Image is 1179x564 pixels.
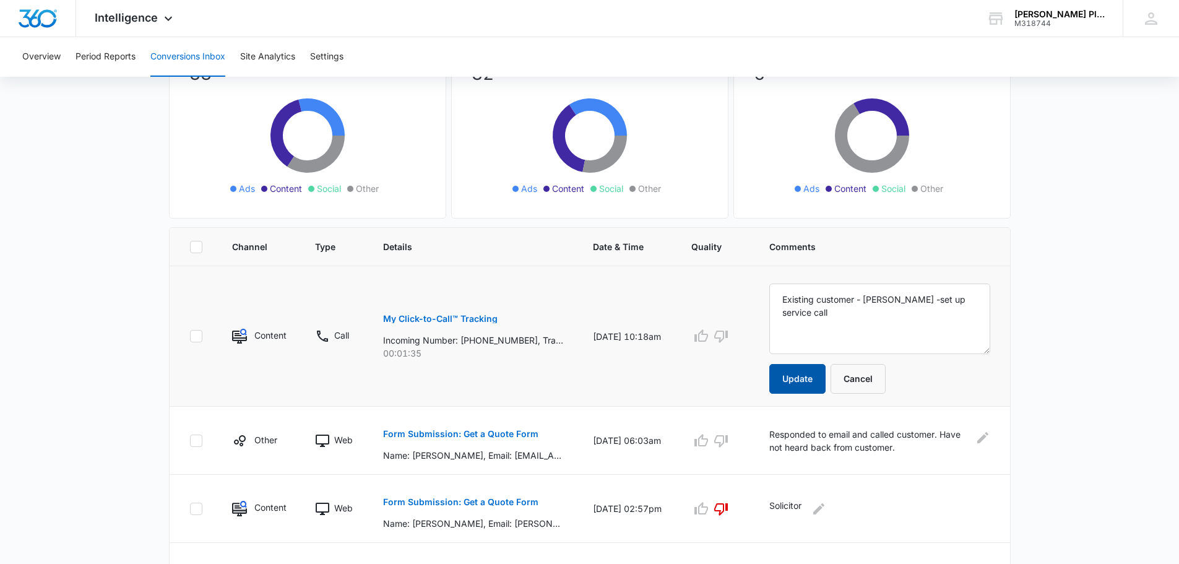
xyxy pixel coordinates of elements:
[809,499,829,519] button: Edit Comments
[22,37,61,77] button: Overview
[315,240,335,253] span: Type
[239,182,255,195] span: Ads
[638,182,661,195] span: Other
[95,11,158,24] span: Intelligence
[254,329,286,342] p: Content
[334,329,349,342] p: Call
[521,182,537,195] span: Ads
[356,182,379,195] span: Other
[578,266,676,407] td: [DATE] 10:18am
[270,182,302,195] span: Content
[1014,19,1105,28] div: account id
[769,240,972,253] span: Comments
[317,182,341,195] span: Social
[383,334,563,347] p: Incoming Number: [PHONE_NUMBER], Tracking Number: [PHONE_NUMBER], Ring To: [PHONE_NUMBER], Caller...
[383,487,538,517] button: Form Submission: Get a Quote Form
[769,428,968,454] p: Responded to email and called customer. Have not heard back from customer.
[769,499,801,519] p: Solicitor
[769,364,826,394] button: Update
[834,182,866,195] span: Content
[254,501,286,514] p: Content
[920,182,943,195] span: Other
[334,433,353,446] p: Web
[383,430,538,438] p: Form Submission: Get a Quote Form
[254,433,277,446] p: Other
[831,364,886,394] button: Cancel
[691,240,722,253] span: Quality
[578,407,676,475] td: [DATE] 06:03am
[383,240,545,253] span: Details
[383,304,498,334] button: My Click-to-Call™ Tracking
[383,315,498,323] p: My Click-to-Call™ Tracking
[593,240,644,253] span: Date & Time
[769,284,990,354] textarea: Existing customer - [PERSON_NAME] -set up service call
[383,419,538,449] button: Form Submission: Get a Quote Form
[881,182,905,195] span: Social
[383,517,563,530] p: Name: [PERSON_NAME], Email: [PERSON_NAME][EMAIL_ADDRESS][DOMAIN_NAME], Phone: [PHONE_NUMBER], Add...
[334,501,353,514] p: Web
[803,182,819,195] span: Ads
[578,475,676,543] td: [DATE] 02:57pm
[150,37,225,77] button: Conversions Inbox
[599,182,623,195] span: Social
[383,449,563,462] p: Name: [PERSON_NAME], Email: [EMAIL_ADDRESS][DOMAIN_NAME], Phone: [PHONE_NUMBER], Address: [STREET...
[232,240,268,253] span: Channel
[310,37,343,77] button: Settings
[552,182,584,195] span: Content
[383,498,538,506] p: Form Submission: Get a Quote Form
[240,37,295,77] button: Site Analytics
[1014,9,1105,19] div: account name
[383,347,563,360] p: 00:01:35
[976,428,990,448] button: Edit Comments
[76,37,136,77] button: Period Reports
